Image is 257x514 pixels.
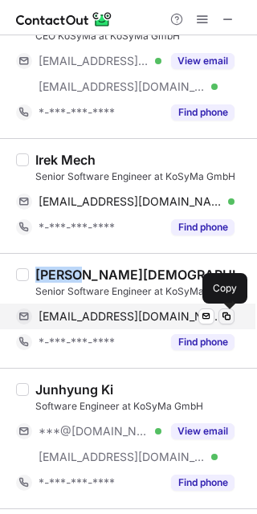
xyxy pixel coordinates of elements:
button: Reveal Button [171,423,235,439]
div: CEO KoSyMa at KoSyMa GmbH [35,29,247,43]
button: Reveal Button [171,104,235,120]
button: Reveal Button [171,475,235,491]
button: Reveal Button [171,219,235,235]
div: Software Engineer at KoSyMa GmbH [35,399,247,414]
div: [PERSON_NAME][DEMOGRAPHIC_DATA] [35,267,247,283]
span: [EMAIL_ADDRESS][DOMAIN_NAME] [39,80,206,94]
div: Senior Software Engineer at KoSyMa GmbH [35,169,247,184]
span: [EMAIL_ADDRESS][DOMAIN_NAME] [39,309,222,324]
span: ***@[DOMAIN_NAME] [39,424,149,439]
img: ContactOut v5.3.10 [16,10,112,29]
span: [EMAIL_ADDRESS][DOMAIN_NAME] [39,54,149,68]
span: [EMAIL_ADDRESS][DOMAIN_NAME] [39,194,222,209]
span: [EMAIL_ADDRESS][DOMAIN_NAME] [39,450,206,464]
div: Junhyung Ki [35,381,113,398]
div: Irek Mech [35,152,96,168]
button: Reveal Button [171,334,235,350]
button: Reveal Button [171,53,235,69]
div: Senior Software Engineer at KoSyMa GmbH [35,284,247,299]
